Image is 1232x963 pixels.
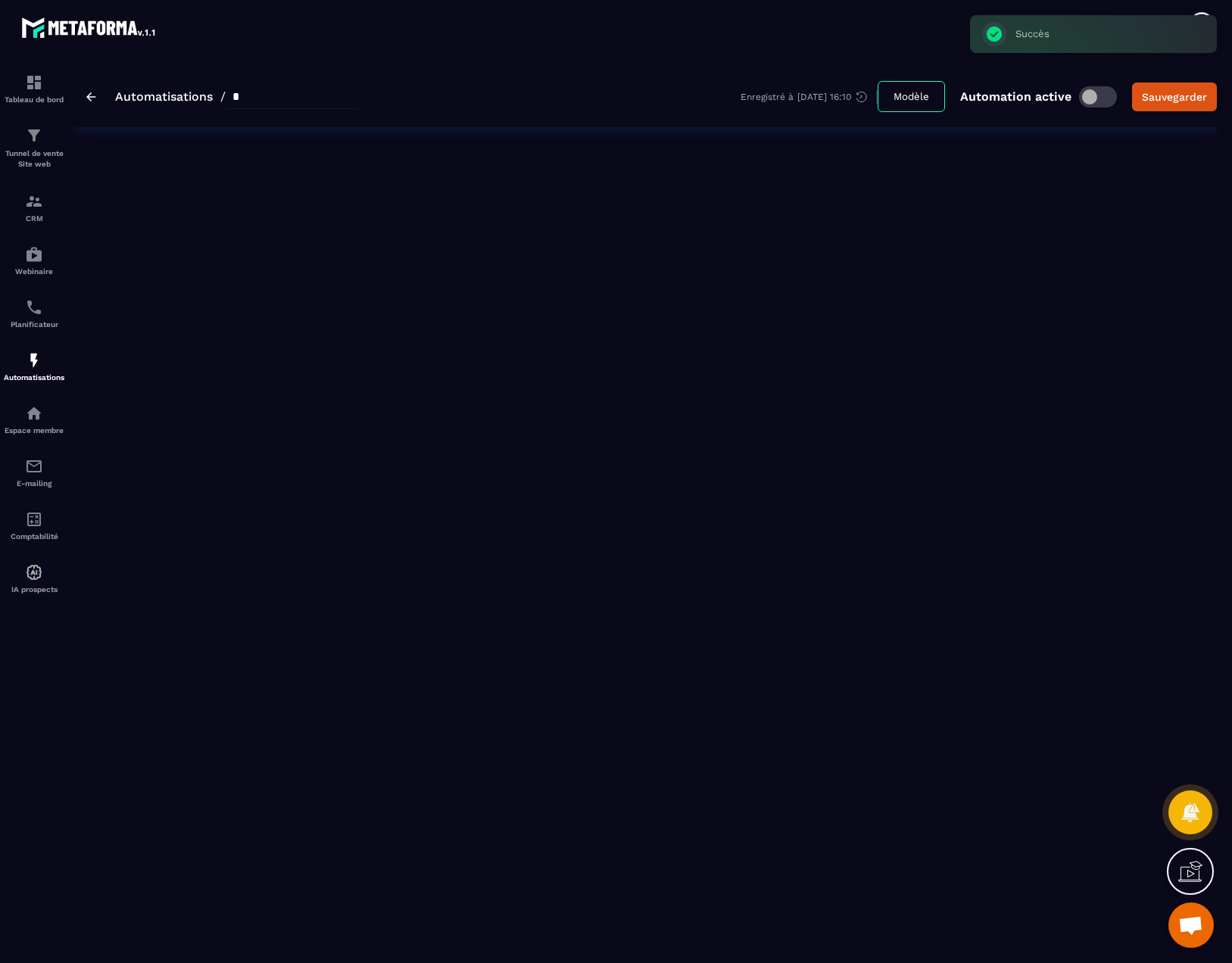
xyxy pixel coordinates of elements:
[4,214,64,223] p: CRM
[25,126,43,145] img: formation
[4,532,64,541] p: Comptabilité
[1168,902,1214,948] a: Mở cuộc trò chuyện
[4,62,64,115] a: formationformationTableau de bord
[25,510,43,528] img: accountant
[21,14,158,41] img: logo
[878,81,945,112] button: Modèle
[86,92,96,101] img: arrow
[25,457,43,475] img: email
[25,245,43,263] img: automations
[25,563,43,581] img: automations
[4,373,64,382] p: Automatisations
[25,298,43,316] img: scheduler
[25,73,43,92] img: formation
[4,499,64,552] a: accountantaccountantComptabilité
[4,320,64,329] p: Planificateur
[25,192,43,210] img: formation
[25,351,43,369] img: automations
[4,446,64,499] a: emailemailE-mailing
[4,234,64,287] a: automationsautomationsWebinaire
[4,287,64,340] a: schedulerschedulerPlanificateur
[4,426,64,435] p: Espace membre
[4,115,64,181] a: formationformationTunnel de vente Site web
[4,267,64,276] p: Webinaire
[220,89,226,104] span: /
[960,89,1071,104] p: Automation active
[4,95,64,104] p: Tableau de bord
[1132,83,1217,111] button: Sauvegarder
[25,404,43,422] img: automations
[1142,89,1207,104] div: Sauvegarder
[4,393,64,446] a: automationsautomationsEspace membre
[741,90,878,104] div: Enregistré à
[4,340,64,393] a: automationsautomationsAutomatisations
[4,181,64,234] a: formationformationCRM
[4,148,64,170] p: Tunnel de vente Site web
[797,92,851,102] p: [DATE] 16:10
[115,89,213,104] a: Automatisations
[4,479,64,488] p: E-mailing
[4,585,64,594] p: IA prospects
